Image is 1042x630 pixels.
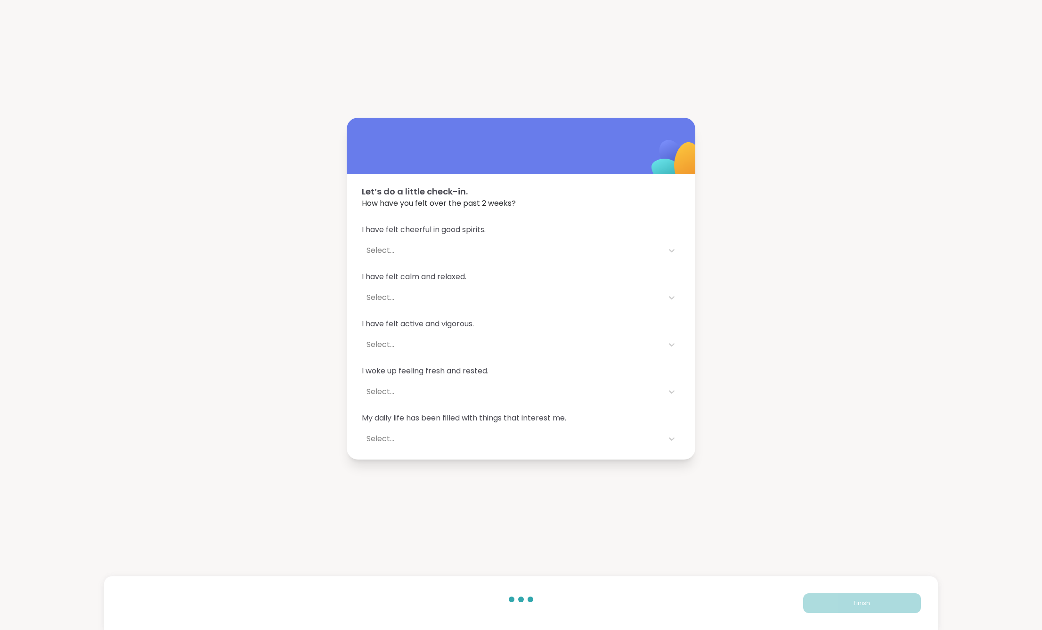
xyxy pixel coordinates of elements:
span: I have felt active and vigorous. [362,318,680,330]
span: How have you felt over the past 2 weeks? [362,198,680,209]
span: Finish [854,599,870,607]
span: My daily life has been filled with things that interest me. [362,412,680,424]
span: I have felt cheerful in good spirits. [362,224,680,235]
img: ShareWell Logomark [629,115,723,209]
span: Let’s do a little check-in. [362,185,680,198]
div: Select... [366,339,659,350]
div: Select... [366,245,659,256]
button: Finish [803,593,921,613]
span: I woke up feeling fresh and rested. [362,365,680,377]
div: Select... [366,292,659,303]
div: Select... [366,386,659,397]
div: Select... [366,433,659,444]
span: I have felt calm and relaxed. [362,271,680,283]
